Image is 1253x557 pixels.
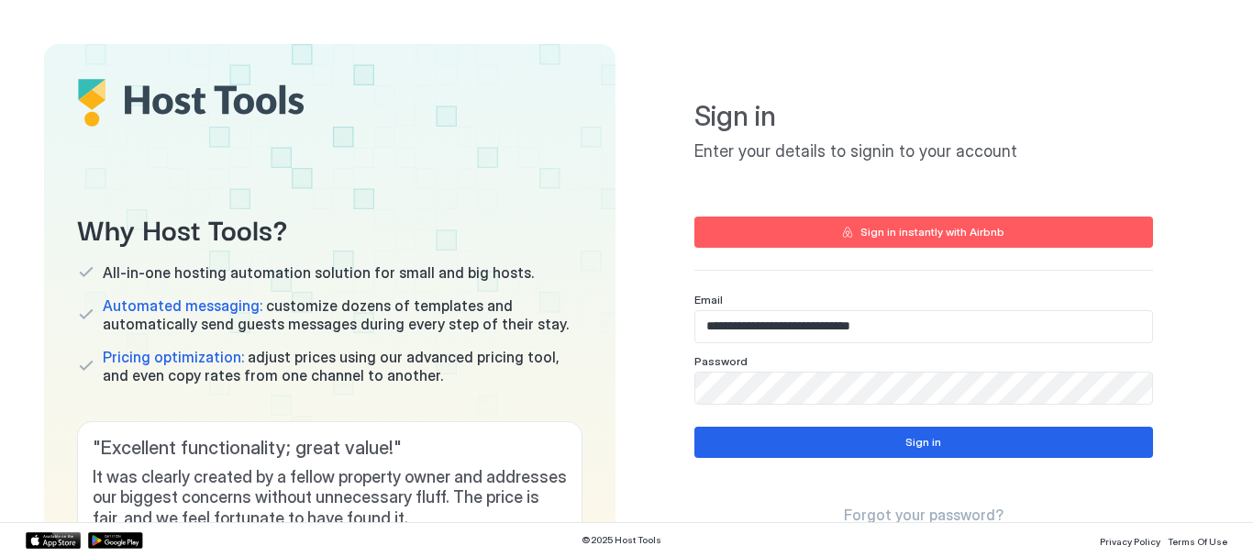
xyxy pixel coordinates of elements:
span: Privacy Policy [1100,536,1160,547]
a: Forgot your password? [844,506,1004,525]
a: App Store [26,532,81,549]
span: It was clearly created by a fellow property owner and addresses our biggest concerns without unne... [93,467,567,529]
span: Terms Of Use [1168,536,1227,547]
span: © 2025 Host Tools [582,534,661,546]
span: Email [694,293,723,306]
a: Google Play Store [88,532,143,549]
button: Sign in [694,427,1153,458]
span: Pricing optimization: [103,348,244,366]
input: Input Field [695,311,1152,342]
span: Forgot your password? [844,506,1004,524]
a: Privacy Policy [1100,530,1160,550]
a: Terms Of Use [1168,530,1227,550]
span: adjust prices using our advanced pricing tool, and even copy rates from one channel to another. [103,348,582,384]
span: Sign in [694,99,1153,134]
div: Sign in instantly with Airbnb [860,224,1004,240]
span: Why Host Tools? [77,207,582,249]
span: All-in-one hosting automation solution for small and big hosts. [103,263,534,282]
input: Input Field [695,373,1152,404]
button: Sign in instantly with Airbnb [694,217,1153,248]
span: " Excellent functionality; great value! " [93,437,567,460]
span: Enter your details to signin to your account [694,141,1153,162]
span: Password [694,354,748,368]
span: customize dozens of templates and automatically send guests messages during every step of their s... [103,296,582,333]
span: Automated messaging: [103,296,262,315]
div: Sign in [905,434,941,451]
